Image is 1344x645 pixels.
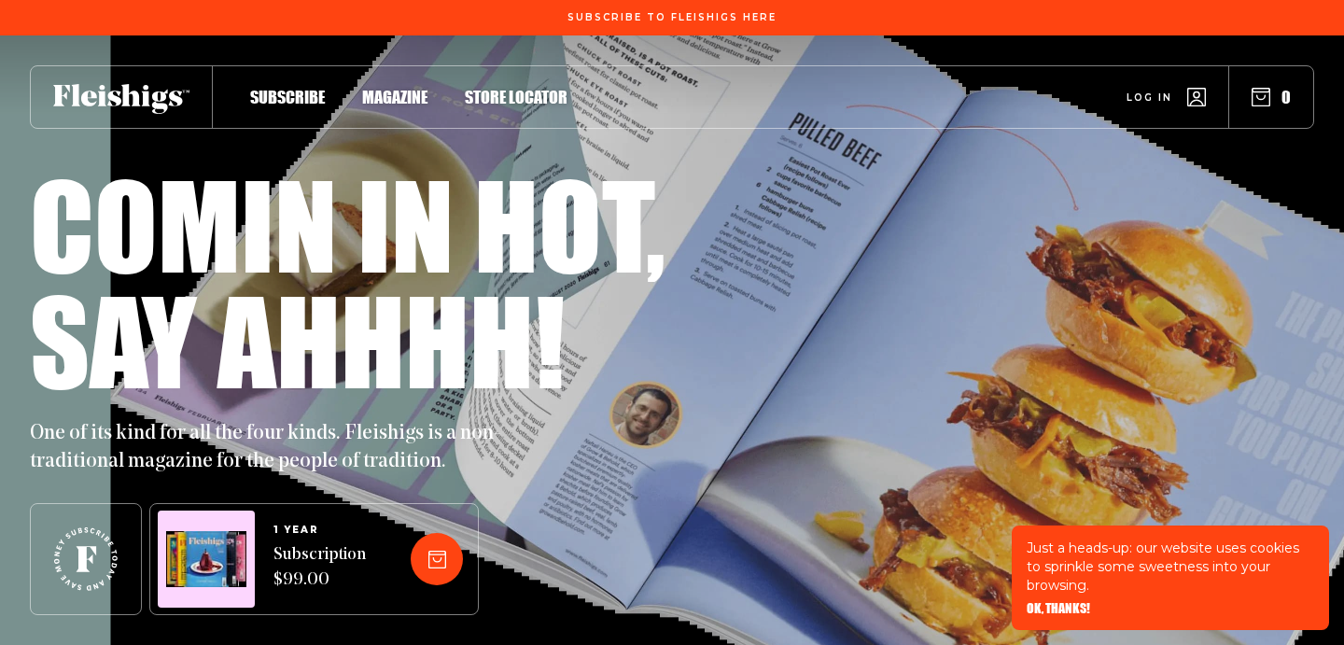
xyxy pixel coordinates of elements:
span: Store locator [465,87,567,107]
span: Subscription $99.00 [273,543,366,594]
span: Magazine [362,87,427,107]
h1: Comin in hot, [30,166,665,282]
a: Store locator [465,84,567,109]
a: Magazine [362,84,427,109]
p: Just a heads-up: our website uses cookies to sprinkle some sweetness into your browsing. [1027,539,1314,595]
img: Magazines image [166,531,246,588]
a: Subscribe To Fleishigs Here [564,12,780,21]
span: 1 YEAR [273,525,366,536]
p: One of its kind for all the four kinds. Fleishigs is a non-traditional magazine for the people of... [30,420,515,476]
button: 0 [1252,87,1291,107]
button: OK, THANKS! [1027,602,1090,615]
a: Subscribe [250,84,325,109]
span: Subscribe To Fleishigs Here [567,12,777,23]
a: 1 YEARSubscription $99.00 [273,525,366,594]
span: Subscribe [250,87,325,107]
h1: Say ahhhh! [30,282,565,398]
